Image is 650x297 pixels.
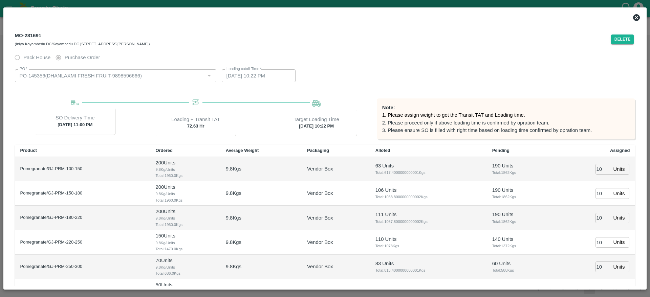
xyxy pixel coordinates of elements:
[375,194,481,200] span: Total: 1038.8000000000002 Kgs
[15,181,150,206] td: Pomegranate / GJ-PRM-150-180
[382,119,630,127] p: 2. Please proceed only if above loading time is confirmed by opration team.
[492,148,510,153] b: Pending
[222,69,291,82] input: Choose date, selected date is Mar 9, 2025
[492,186,546,194] p: 190 Units
[492,162,546,169] p: 190 Units
[17,71,203,80] input: Select PO
[15,255,150,279] td: Pomegranate / GJ-PRM-250-300
[492,284,546,292] p: 40 Units
[613,190,625,197] p: Units
[613,214,625,222] p: Units
[226,148,259,153] b: Average Weight
[382,111,630,119] p: 1. Please assign weight to get the Transit TAT and Loading time.
[15,157,150,181] td: Pomegranate / GJ-PRM-100-150
[307,214,333,222] p: Vendor Box
[276,109,356,136] div: [DATE] 10:22 PM
[595,213,610,223] input: 0
[375,243,481,249] span: Total: 1078 Kgs
[71,100,79,106] img: Delivery
[15,31,150,47] div: MO-281691
[226,189,241,197] p: 9.8 Kgs
[312,98,321,107] img: Loading
[226,263,241,270] p: 9.8 Kgs
[226,165,241,173] p: 9.8 Kgs
[226,214,241,222] p: 9.8 Kgs
[155,281,215,289] p: 50 Units
[375,284,481,292] p: 69 Units
[595,286,610,296] input: 0
[307,238,333,246] p: Vendor Box
[294,116,339,123] p: Target Loading Time
[226,66,262,72] label: Loading cutoff Time
[611,35,634,44] button: Delete
[307,165,333,173] p: Vendor Box
[155,197,215,203] span: Total: 1960.0 Kgs
[375,260,481,267] p: 83 Units
[375,186,481,194] p: 106 Units
[155,270,215,276] span: Total: 686.0 Kgs
[375,148,390,153] b: Alloted
[56,114,94,121] p: SO Delivery Time
[155,208,215,215] p: 200 Units
[155,166,215,173] span: 9.8 Kg/Units
[492,169,546,176] span: Total: 1862 Kgs
[307,263,333,270] p: Vendor Box
[20,148,37,153] b: Product
[595,237,610,248] input: 0
[155,109,236,136] div: 72.63 Hr
[15,40,150,47] div: (Iniya Koyambedu DC/Koyambedu DC [STREET_ADDRESS][PERSON_NAME])
[155,232,215,239] p: 150 Units
[155,240,215,246] span: 9.8 Kg/Units
[155,257,215,264] p: 70 Units
[15,230,150,254] td: Pomegranate / GJ-PRM-220-250
[492,211,546,218] p: 190 Units
[155,183,215,191] p: 200 Units
[375,169,481,176] span: Total: 617.4000000000001 Kgs
[375,267,481,273] span: Total: 813.4000000000001 Kgs
[307,189,333,197] p: Vendor Box
[595,261,610,272] input: 0
[595,164,610,174] input: 0
[226,238,241,246] p: 9.8 Kgs
[382,105,395,110] b: Note:
[20,66,27,72] label: PO
[192,98,200,107] img: Transit
[613,238,625,246] p: Units
[155,173,215,179] span: Total: 1960.0 Kgs
[23,54,50,61] span: Pack House
[307,148,329,153] b: Packaging
[35,108,115,135] div: [DATE] 11:00 PM
[492,267,546,273] span: Total: 588 Kgs
[492,219,546,225] span: Total: 1862 Kgs
[613,165,625,173] p: Units
[155,222,215,228] span: Total: 1960.0 Kgs
[613,263,625,271] p: Units
[155,159,215,166] p: 200 Units
[155,246,215,252] span: Total: 1470.0 Kgs
[155,264,215,270] span: 9.8 Kg/Units
[15,206,150,230] td: Pomegranate / GJ-PRM-180-220
[375,211,481,218] p: 111 Units
[155,191,215,197] span: 9.8 Kg/Units
[375,235,481,243] p: 110 Units
[155,215,215,221] span: 9.8 Kg/Units
[171,116,220,123] p: Loading + Transit TAT
[610,148,630,153] b: Assigned
[155,148,173,153] b: Ordered
[492,243,546,249] span: Total: 1372 Kgs
[375,219,481,225] span: Total: 1087.8000000000002 Kgs
[492,235,546,243] p: 140 Units
[492,260,546,267] p: 60 Units
[595,188,610,199] input: 0
[375,162,481,169] p: 63 Units
[65,54,100,61] span: Purchase Order
[382,127,630,134] p: 3. Please ensure SO is filled with right time based on loading time confirmed by opration team.
[492,194,546,200] span: Total: 1862 Kgs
